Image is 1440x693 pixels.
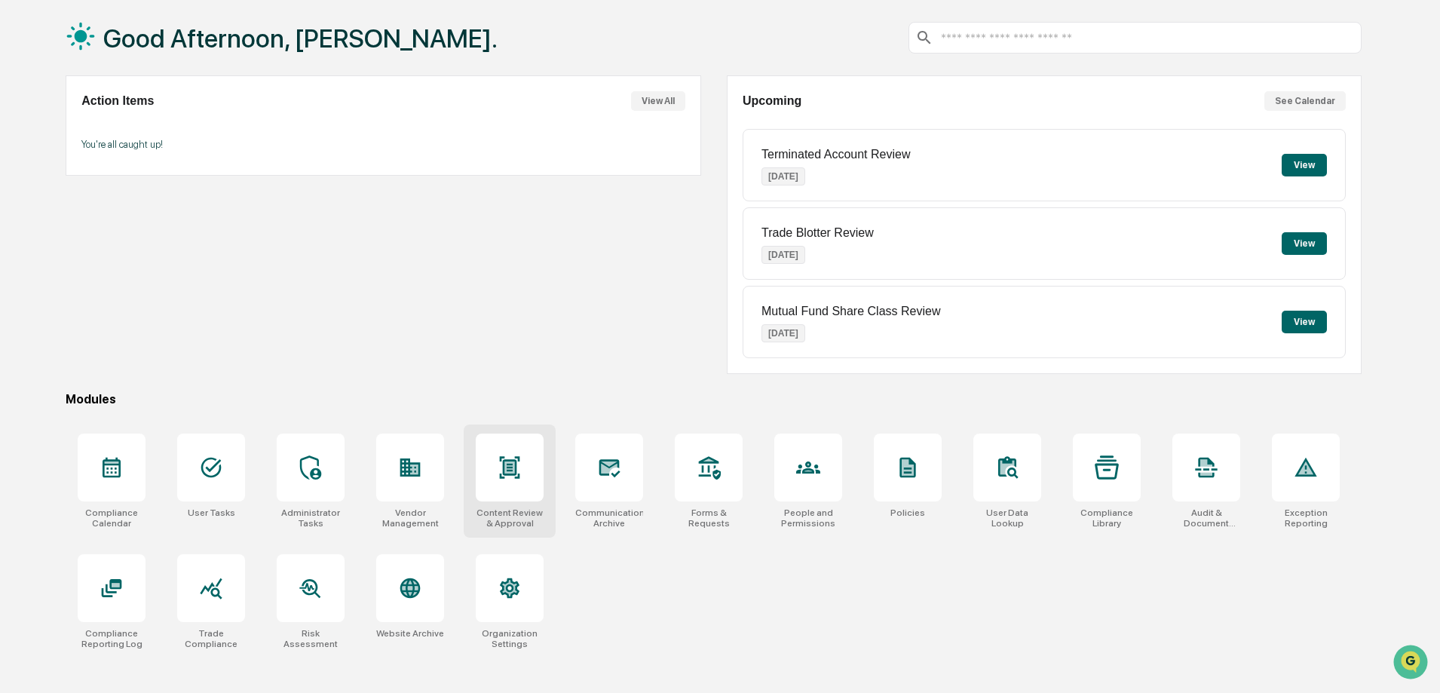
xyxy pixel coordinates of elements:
[177,628,245,649] div: Trade Compliance
[761,167,805,186] p: [DATE]
[103,23,498,54] h1: Good Afternoon, [PERSON_NAME].
[1282,154,1327,176] button: View
[761,246,805,264] p: [DATE]
[1392,643,1432,684] iframe: Open customer support
[30,219,95,234] span: Data Lookup
[1172,507,1240,529] div: Audit & Document Logs
[973,507,1041,529] div: User Data Lookup
[9,213,101,240] a: 🔎Data Lookup
[78,507,146,529] div: Compliance Calendar
[761,226,874,240] p: Trade Blotter Review
[66,392,1362,406] div: Modules
[476,507,544,529] div: Content Review & Approval
[15,220,27,232] div: 🔎
[761,148,910,161] p: Terminated Account Review
[81,94,154,108] h2: Action Items
[1073,507,1141,529] div: Compliance Library
[575,507,643,529] div: Communications Archive
[256,120,274,138] button: Start new chat
[78,628,146,649] div: Compliance Reporting Log
[476,628,544,649] div: Organization Settings
[124,190,187,205] span: Attestations
[761,324,805,342] p: [DATE]
[1272,507,1340,529] div: Exception Reporting
[774,507,842,529] div: People and Permissions
[743,94,801,108] h2: Upcoming
[890,507,925,518] div: Policies
[1282,232,1327,255] button: View
[1264,91,1346,111] button: See Calendar
[376,507,444,529] div: Vendor Management
[1282,311,1327,333] button: View
[675,507,743,529] div: Forms & Requests
[51,115,247,130] div: Start new chat
[30,190,97,205] span: Preclearance
[103,184,193,211] a: 🗄️Attestations
[81,139,685,150] p: You're all caught up!
[761,305,940,318] p: Mutual Fund Share Class Review
[15,192,27,204] div: 🖐️
[631,91,685,111] button: View All
[188,507,235,518] div: User Tasks
[376,628,444,639] div: Website Archive
[277,507,345,529] div: Administrator Tasks
[15,32,274,56] p: How can we help?
[9,184,103,211] a: 🖐️Preclearance
[109,192,121,204] div: 🗄️
[106,255,182,267] a: Powered byPylon
[150,256,182,267] span: Pylon
[277,628,345,649] div: Risk Assessment
[15,115,42,143] img: 1746055101610-c473b297-6a78-478c-a979-82029cc54cd1
[51,130,191,143] div: We're available if you need us!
